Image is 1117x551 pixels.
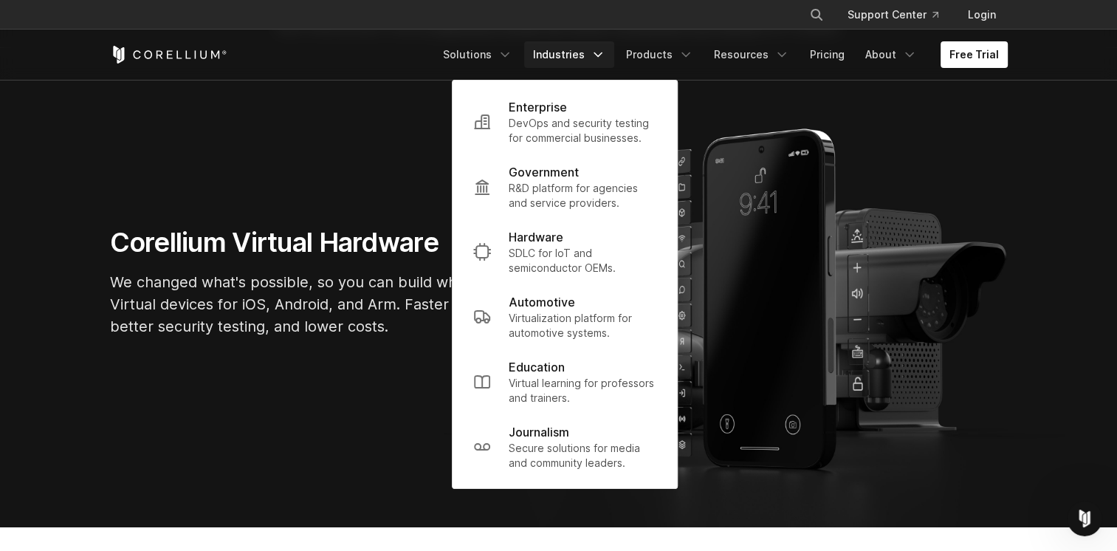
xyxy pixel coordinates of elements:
[509,181,656,211] p: R&D platform for agencies and service providers.
[461,154,668,219] a: Government R&D platform for agencies and service providers.
[509,441,656,470] p: Secure solutions for media and community leaders.
[941,41,1008,68] a: Free Trial
[801,41,853,68] a: Pricing
[509,163,579,181] p: Government
[461,89,668,154] a: Enterprise DevOps and security testing for commercial businesses.
[509,228,563,246] p: Hardware
[110,46,227,64] a: Corellium Home
[705,41,798,68] a: Resources
[110,271,553,338] p: We changed what's possible, so you can build what's next. Virtual devices for iOS, Android, and A...
[509,311,656,340] p: Virtualization platform for automotive systems.
[509,246,656,275] p: SDLC for IoT and semiconductor OEMs.
[461,219,668,284] a: Hardware SDLC for IoT and semiconductor OEMs.
[434,41,521,68] a: Solutions
[461,349,668,414] a: Education Virtual learning for professors and trainers.
[791,1,1008,28] div: Navigation Menu
[509,116,656,146] p: DevOps and security testing for commercial businesses.
[509,98,567,116] p: Enterprise
[509,293,575,311] p: Automotive
[461,414,668,479] a: Journalism Secure solutions for media and community leaders.
[524,41,614,68] a: Industries
[956,1,1008,28] a: Login
[803,1,830,28] button: Search
[617,41,702,68] a: Products
[434,41,1008,68] div: Navigation Menu
[836,1,950,28] a: Support Center
[1067,501,1102,536] iframe: Intercom live chat
[509,423,569,441] p: Journalism
[509,358,565,376] p: Education
[461,284,668,349] a: Automotive Virtualization platform for automotive systems.
[110,226,553,259] h1: Corellium Virtual Hardware
[509,376,656,405] p: Virtual learning for professors and trainers.
[856,41,926,68] a: About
